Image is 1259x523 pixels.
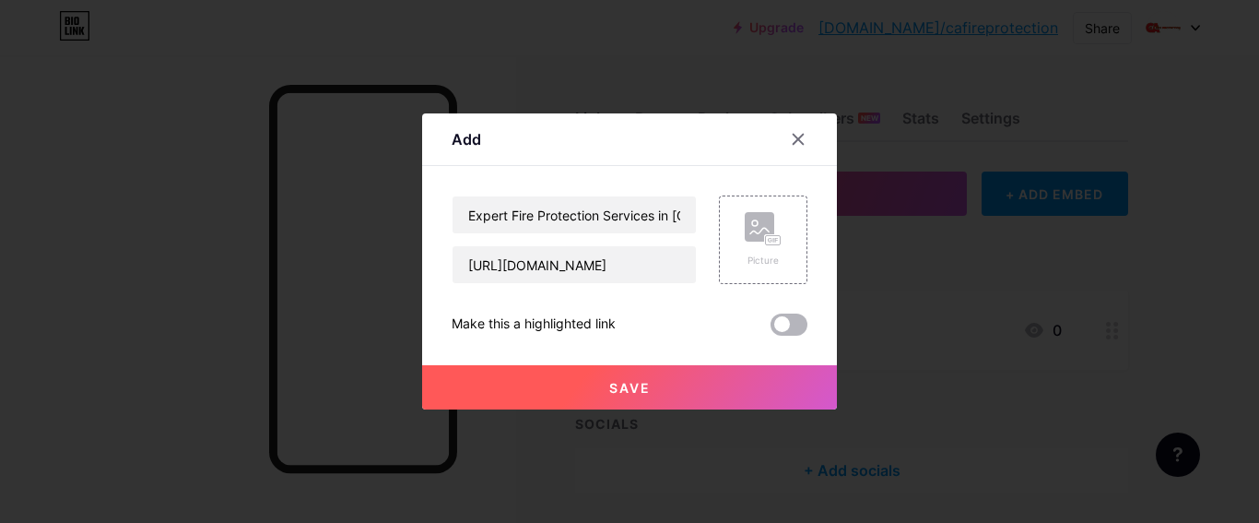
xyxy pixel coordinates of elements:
[453,246,696,283] input: URL
[745,254,782,267] div: Picture
[609,380,651,396] span: Save
[453,196,696,233] input: Title
[422,365,837,410] button: Save
[452,314,616,336] div: Make this a highlighted link
[452,128,481,150] div: Add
